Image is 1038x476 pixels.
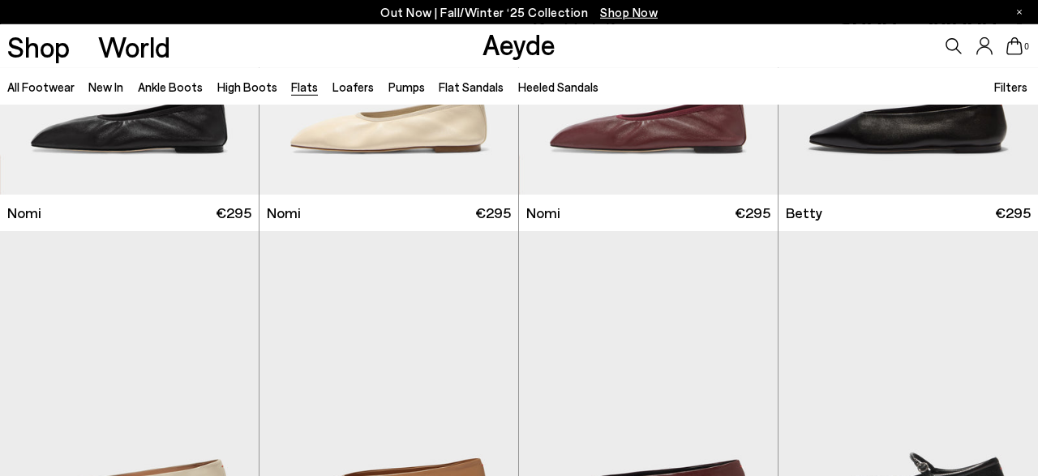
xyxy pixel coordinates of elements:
[994,79,1027,94] span: Filters
[735,203,770,223] span: €295
[1006,37,1023,55] a: 0
[380,2,658,23] p: Out Now | Fall/Winter ‘25 Collection
[519,195,778,231] a: Nomi €295
[995,203,1031,223] span: €295
[786,203,822,223] span: Betty
[98,32,170,61] a: World
[7,79,75,94] a: All Footwear
[475,203,511,223] span: €295
[216,203,251,223] span: €295
[518,79,598,94] a: Heeled Sandals
[138,79,203,94] a: Ankle Boots
[778,195,1038,231] a: Betty €295
[332,79,374,94] a: Loafers
[600,5,658,19] span: Navigate to /collections/new-in
[267,203,301,223] span: Nomi
[217,79,277,94] a: High Boots
[259,195,518,231] a: Nomi €295
[483,27,555,61] a: Aeyde
[526,203,560,223] span: Nomi
[388,79,425,94] a: Pumps
[291,79,318,94] a: Flats
[7,203,41,223] span: Nomi
[439,79,504,94] a: Flat Sandals
[1023,42,1031,51] span: 0
[7,32,70,61] a: Shop
[88,79,123,94] a: New In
